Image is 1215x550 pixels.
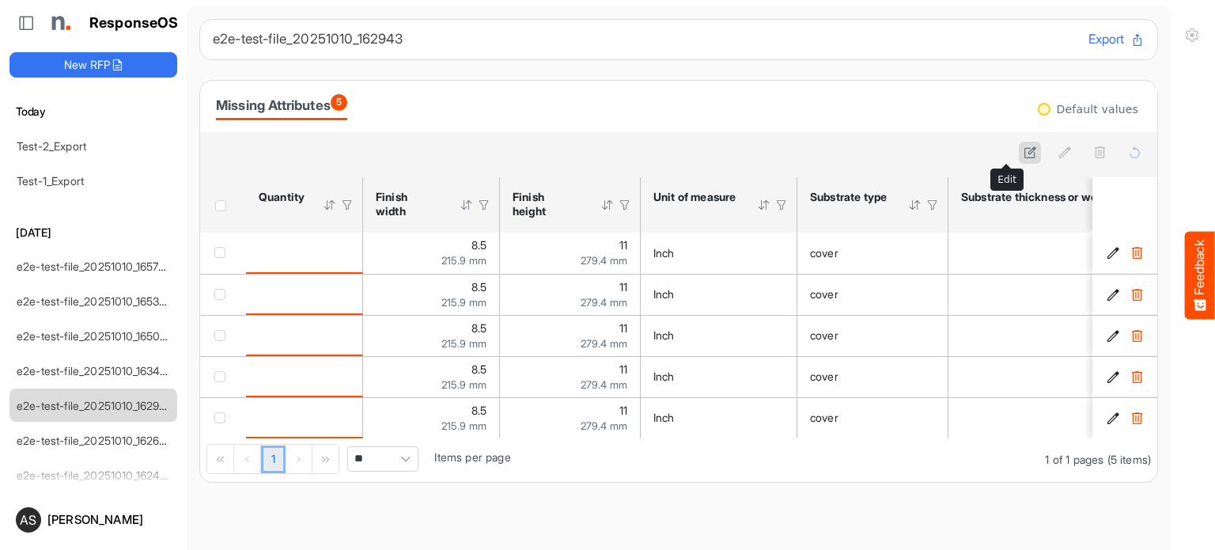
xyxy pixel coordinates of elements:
[1129,328,1145,343] button: Delete
[500,397,641,438] td: 11 is template cell Column Header httpsnorthellcomontologiesmapping-rulesmeasurementhasfinishsize...
[376,190,439,218] div: Finish width
[471,280,486,294] span: 8.5
[1129,369,1145,385] button: Delete
[619,280,627,294] span: 11
[581,337,627,350] span: 279.4 mm
[653,411,675,424] span: Inch
[331,94,347,111] span: 5
[17,434,172,447] a: e2e-test-file_20251010_162658
[641,397,797,438] td: Inch is template cell Column Header httpsnorthellcomontologiesmapping-rulesmeasurementhasunitofme...
[1105,286,1121,302] button: Edit
[810,328,838,342] span: cover
[1088,29,1145,50] button: Export
[653,246,675,260] span: Inch
[1129,410,1145,426] button: Delete
[948,315,1184,356] td: 80 is template cell Column Header httpsnorthellcomontologiesmapping-rulesmaterialhasmaterialthick...
[441,337,486,350] span: 215.9 mm
[1092,397,1160,438] td: 312523d1-1ae1-4ead-95a1-287c4cb9ca2a is template cell Column Header
[961,190,1123,204] div: Substrate thickness or weight
[1185,231,1215,319] button: Feedback
[261,446,286,474] a: Page 1 of 1 Pages
[500,356,641,397] td: 11 is template cell Column Header httpsnorthellcomontologiesmapping-rulesmeasurementhasfinishsize...
[1092,315,1160,356] td: f5d3f3b6-40a4-4995-a5b7-a88cb232e5c0 is template cell Column Header
[797,274,948,315] td: cover is template cell Column Header httpsnorthellcomontologiesmapping-rulesmaterialhassubstratem...
[207,445,234,473] div: Go to first page
[618,198,632,212] div: Filter Icon
[641,274,797,315] td: Inch is template cell Column Header httpsnorthellcomontologiesmapping-rulesmeasurementhasunitofme...
[653,190,736,204] div: Unit of measure
[797,233,948,274] td: cover is template cell Column Header httpsnorthellcomontologiesmapping-rulesmaterialhassubstratem...
[513,190,580,218] div: Finish height
[340,198,354,212] div: Filter Icon
[948,397,1184,438] td: 80 is template cell Column Header httpsnorthellcomontologiesmapping-rulesmaterialhasmaterialthick...
[363,397,500,438] td: 8.5 is template cell Column Header httpsnorthellcomontologiesmapping-rulesmeasurementhasfinishsiz...
[200,356,246,397] td: checkbox
[1092,356,1160,397] td: 078ec045-c908-469d-bb3c-27a11cb50456 is template cell Column Header
[200,438,1157,482] div: Pager Container
[216,94,347,116] div: Missing Attributes
[581,419,627,432] span: 279.4 mm
[797,315,948,356] td: cover is template cell Column Header httpsnorthellcomontologiesmapping-rulesmaterialhassubstratem...
[347,446,418,472] span: Pagerdropdown
[619,362,627,376] span: 11
[9,52,177,78] button: New RFP
[9,103,177,120] h6: Today
[17,329,173,343] a: e2e-test-file_20251010_165056
[619,404,627,417] span: 11
[441,419,486,432] span: 215.9 mm
[500,315,641,356] td: 11 is template cell Column Header httpsnorthellcomontologiesmapping-rulesmeasurementhasfinishsize...
[89,15,179,32] h1: ResponseOS
[200,397,246,438] td: checkbox
[20,514,36,526] span: AS
[1045,453,1103,466] span: 1 of 1 pages
[1129,286,1145,302] button: Delete
[44,7,75,39] img: Northell
[200,177,246,233] th: Header checkbox
[213,32,1076,46] h6: e2e-test-file_20251010_162943
[441,254,486,267] span: 215.9 mm
[246,315,363,356] td: is template cell Column Header httpsnorthellcomontologiesmapping-rulesorderhasquantity
[363,315,500,356] td: 8.5 is template cell Column Header httpsnorthellcomontologiesmapping-rulesmeasurementhasfinishsiz...
[17,294,173,308] a: e2e-test-file_20251010_165343
[200,315,246,356] td: checkbox
[1057,104,1138,115] div: Default values
[797,356,948,397] td: cover is template cell Column Header httpsnorthellcomontologiesmapping-rulesmaterialhassubstratem...
[200,274,246,315] td: checkbox
[653,370,675,383] span: Inch
[434,450,510,464] span: Items per page
[17,260,172,273] a: e2e-test-file_20251010_165709
[363,274,500,315] td: 8.5 is template cell Column Header httpsnorthellcomontologiesmapping-rulesmeasurementhasfinishsiz...
[581,296,627,309] span: 279.4 mm
[948,274,1184,315] td: 80 is template cell Column Header httpsnorthellcomontologiesmapping-rulesmaterialhasmaterialthick...
[246,233,363,274] td: is template cell Column Header httpsnorthellcomontologiesmapping-rulesorderhasquantity
[234,445,261,473] div: Go to previous page
[17,399,173,412] a: e2e-test-file_20251010_162943
[500,274,641,315] td: 11 is template cell Column Header httpsnorthellcomontologiesmapping-rulesmeasurementhasfinishsize...
[246,356,363,397] td: is template cell Column Header httpsnorthellcomontologiesmapping-rulesorderhasquantity
[200,233,246,274] td: checkbox
[477,198,491,212] div: Filter Icon
[500,233,641,274] td: 11 is template cell Column Header httpsnorthellcomontologiesmapping-rulesmeasurementhasfinishsize...
[1092,233,1160,274] td: b19aa7e5-ee22-449a-acad-c5e731563b57 is template cell Column Header
[47,514,171,525] div: [PERSON_NAME]
[653,328,675,342] span: Inch
[1107,453,1151,466] span: (5 items)
[286,445,312,473] div: Go to next page
[1105,410,1121,426] button: Edit
[471,404,486,417] span: 8.5
[641,356,797,397] td: Inch is template cell Column Header httpsnorthellcomontologiesmapping-rulesmeasurementhasunitofme...
[810,246,838,260] span: cover
[641,315,797,356] td: Inch is template cell Column Header httpsnorthellcomontologiesmapping-rulesmeasurementhasunitofme...
[363,233,500,274] td: 8.5 is template cell Column Header httpsnorthellcomontologiesmapping-rulesmeasurementhasfinishsiz...
[810,411,838,424] span: cover
[581,254,627,267] span: 279.4 mm
[581,378,627,391] span: 279.4 mm
[991,169,1023,190] div: Edit
[810,287,838,301] span: cover
[471,321,486,335] span: 8.5
[471,238,486,252] span: 8.5
[17,174,84,188] a: Test-1_Export
[17,139,86,153] a: Test-2_Export
[948,356,1184,397] td: 80 is template cell Column Header httpsnorthellcomontologiesmapping-rulesmaterialhasmaterialthick...
[925,198,940,212] div: Filter Icon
